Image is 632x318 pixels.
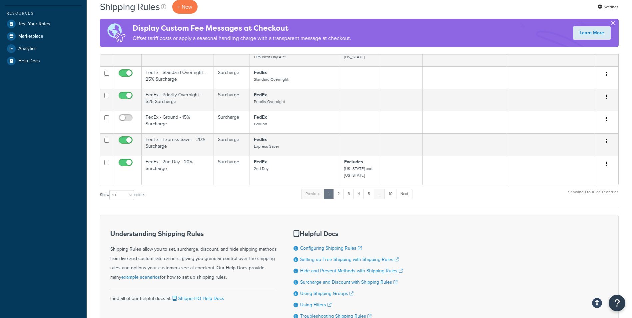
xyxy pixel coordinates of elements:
span: Analytics [18,46,37,52]
a: … [374,189,385,199]
a: Analytics [5,43,82,55]
a: Marketplace [5,30,82,42]
span: Help Docs [18,58,40,64]
a: Surcharge and Discount with Shipping Rules [300,279,397,286]
td: FedEx - Ground - 15% Surcharge [142,111,214,133]
div: Showing 1 to 10 of 97 entries [568,188,619,203]
a: 10 [384,189,397,199]
td: Surcharge [214,156,250,185]
a: 5 [363,189,374,199]
h3: Helpful Docs [294,230,403,237]
a: Using Shipping Groups [300,290,353,297]
button: Open Resource Center [609,295,625,311]
td: Surcharge [214,111,250,133]
a: Configuring Shipping Rules [300,245,362,252]
small: Express Saver [254,143,279,149]
a: Settings [598,2,619,12]
p: Offset tariff costs or apply a seasonal handling charge with a transparent message at checkout. [133,34,351,43]
small: Priority Overnight [254,99,285,105]
strong: FedEx [254,158,267,165]
div: Resources [5,11,82,16]
small: [US_STATE] and [US_STATE] [344,166,372,178]
td: Surcharge [214,66,250,89]
div: Find all of our helpful docs at: [110,289,277,303]
span: Test Your Rates [18,21,50,27]
a: Using Filters [300,301,331,308]
a: 3 [343,189,354,199]
a: Previous [301,189,324,199]
td: FedEx - Express Saver - 20% Surcharge [142,133,214,156]
td: FedEx - Priority Overnight - $25 Surcharge [142,89,214,111]
a: 4 [353,189,364,199]
a: example scenarios [121,274,160,281]
td: FedEx - 2nd Day - 20% Surcharge [142,156,214,185]
h1: Shipping Rules [100,0,160,13]
a: ShipperHQ Help Docs [171,295,224,302]
label: Show entries [100,190,145,200]
a: Learn More [573,26,611,40]
h4: Display Custom Fee Messages at Checkout [133,23,351,34]
strong: Excludes [344,158,363,165]
strong: FedEx [254,91,267,98]
strong: FedEx [254,69,267,76]
a: Hide and Prevent Methods with Shipping Rules [300,267,403,274]
a: Setting up Free Shipping with Shipping Rules [300,256,399,263]
a: 1 [324,189,334,199]
span: Marketplace [18,34,43,39]
a: Test Your Rates [5,18,82,30]
a: Next [396,189,412,199]
select: Showentries [109,190,134,200]
td: Surcharge [214,133,250,156]
small: Standard Overnight [254,76,288,82]
h3: Understanding Shipping Rules [110,230,277,237]
a: Help Docs [5,55,82,67]
img: duties-banner-06bc72dcb5fe05cb3f9472aba00be2ae8eb53ab6f0d8bb03d382ba314ac3c341.png [100,19,133,47]
div: Shipping Rules allow you to set, surcharge, discount, and hide shipping methods from live and cus... [110,230,277,282]
a: 2 [333,189,344,199]
small: Ground [254,121,267,127]
small: 2nd Day [254,166,269,172]
strong: FedEx [254,114,267,121]
td: Surcharge [214,89,250,111]
td: FedEx - Standard Overnight - 25% Surcharge [142,66,214,89]
strong: FedEx [254,136,267,143]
